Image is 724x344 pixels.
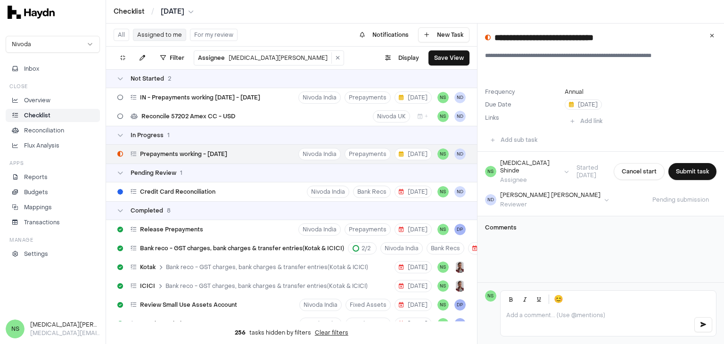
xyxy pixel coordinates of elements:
[399,263,428,271] span: [DATE]
[485,114,499,122] label: Links
[454,280,466,292] img: JP Smit
[395,261,432,273] button: [DATE]
[298,223,341,236] button: Nivoda India
[6,186,100,199] a: Budgets
[140,301,237,309] span: Review Small Use Assets Account
[454,318,466,329] span: DP
[141,113,235,120] span: Reconcile 57202 Amex CC - USD
[140,94,260,101] span: IN - Prepayments working [DATE] - [DATE]
[133,29,186,41] button: Assigned to me
[454,111,466,122] button: ND
[399,301,428,309] span: [DATE]
[30,329,100,337] p: [MEDICAL_DATA][EMAIL_ADDRESS][DOMAIN_NAME]
[454,92,466,103] button: ND
[140,226,203,233] span: Release Prepayments
[569,164,610,179] span: Started [DATE]
[437,262,449,273] button: NS
[437,92,449,103] span: NS
[345,91,391,104] button: Prepayments
[454,186,466,197] span: ND
[485,191,609,208] button: ND[PERSON_NAME] [PERSON_NAME]Reviewer
[353,186,391,198] button: Bank Recs
[9,83,28,90] h3: Close
[565,88,584,96] button: Annual
[6,139,100,152] a: Flux Analysis
[399,282,428,290] span: [DATE]
[500,176,560,184] div: Assignee
[140,320,189,328] span: Run depreciation
[552,293,565,306] button: 😊
[6,94,100,107] a: Overview
[315,329,348,336] button: Clear filters
[298,91,341,104] button: Nivoda India
[161,7,184,16] span: [DATE]
[24,65,39,73] span: Inbox
[395,299,432,311] button: [DATE]
[399,320,428,328] span: [DATE]
[235,329,246,336] span: 256
[298,148,341,160] button: Nivoda India
[437,111,449,122] span: NS
[167,207,171,214] span: 8
[6,109,100,122] a: Checklist
[24,203,52,212] p: Mappings
[155,50,190,66] button: Filter
[6,216,100,229] a: Transactions
[168,75,171,82] span: 2
[518,293,532,306] button: Italic (Ctrl+I)
[24,141,59,150] p: Flux Analysis
[454,224,466,235] button: DP
[194,52,332,64] button: Assignee[MEDICAL_DATA][PERSON_NAME]
[500,201,601,208] div: Reviewer
[24,173,48,181] p: Reports
[24,126,64,135] p: Reconciliation
[437,299,449,311] button: NS
[454,262,466,273] img: JP Smit
[554,294,563,305] span: 😊
[180,169,182,177] span: 1
[24,111,50,120] p: Checklist
[165,282,368,290] span: Bank reco - GST charges, bank charges & transfer entries(Kotak & ICICI)
[140,188,215,196] span: Credit Card Reconciliation
[437,186,449,197] button: NS
[190,29,238,41] button: For my review
[454,299,466,311] span: DP
[6,247,100,261] a: Settings
[614,163,665,180] button: Cancel start
[380,242,423,254] button: Nivoda India
[9,237,33,244] h3: Manage
[468,242,505,254] button: [DATE]
[345,223,391,236] button: Prepayments
[198,54,225,62] span: Assignee
[24,250,48,258] p: Settings
[346,299,391,311] button: Fixed Assets
[6,319,25,338] span: NS
[437,148,449,160] span: NS
[399,188,428,196] span: [DATE]
[454,148,466,160] button: ND
[24,218,60,227] p: Transactions
[6,62,100,75] button: Inbox
[428,50,469,66] button: Save View
[504,293,518,306] button: Bold (Ctrl+B)
[345,148,391,160] button: Prepayments
[131,169,176,177] span: Pending Review
[437,318,449,329] button: NS
[395,186,432,198] button: [DATE]
[131,207,163,214] span: Completed
[485,101,561,108] label: Due Date
[500,191,601,199] div: [PERSON_NAME] [PERSON_NAME]
[565,99,602,110] button: [DATE]
[6,124,100,137] a: Reconciliation
[346,318,391,330] button: Fixed Assets
[485,166,496,177] span: NS
[399,226,428,233] span: [DATE]
[437,280,449,292] span: NS
[418,27,469,42] button: New Task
